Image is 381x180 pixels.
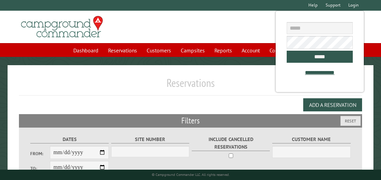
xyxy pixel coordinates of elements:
[152,172,230,177] small: © Campground Commander LLC. All rights reserved.
[19,13,105,40] img: Campground Commander
[142,44,175,57] a: Customers
[303,98,362,111] button: Add a Reservation
[265,44,312,57] a: Communications
[237,44,264,57] a: Account
[30,165,50,172] label: To:
[30,150,50,157] label: From:
[104,44,141,57] a: Reservations
[192,136,270,151] label: Include Cancelled Reservations
[272,136,351,143] label: Customer Name
[30,136,109,143] label: Dates
[210,44,236,57] a: Reports
[177,44,209,57] a: Campsites
[19,114,362,127] h2: Filters
[340,116,361,126] button: Reset
[19,76,362,95] h1: Reservations
[111,136,190,143] label: Site Number
[69,44,103,57] a: Dashboard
